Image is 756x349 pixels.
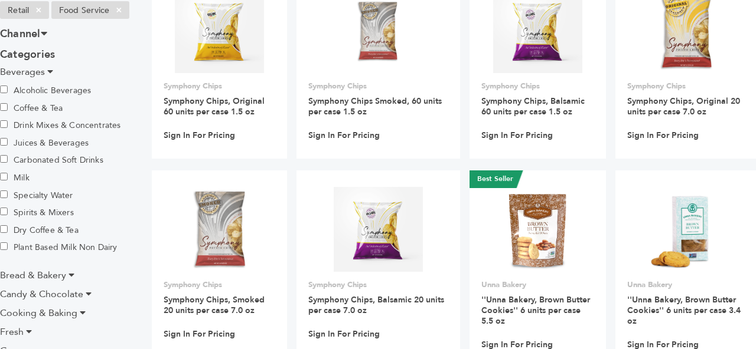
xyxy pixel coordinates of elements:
[627,279,744,290] p: Unna Bakery
[627,294,741,327] a: ''Unna Bakery, Brown Butter Cookies'' 6 units per case 3.4 oz
[164,279,275,290] p: Symphony Chips
[308,96,442,117] a: Symphony Chips Smoked, 60 units per case 1.5 oz
[627,130,699,141] a: Sign In For Pricing
[308,279,448,290] p: Symphony Chips
[51,1,129,19] li: Food Service
[481,81,595,91] p: Symphony Chips
[481,96,585,117] a: Symphony Chips, Balsamic 60 units per case 1.5 oz
[308,81,448,91] p: Symphony Chips
[308,329,380,340] a: Sign In For Pricing
[627,81,744,91] p: Symphony Chips
[308,130,380,141] a: Sign In For Pricing
[191,187,248,272] img: Symphony Chips, Smoked 20 units per case 7.0 oz
[164,329,235,340] a: Sign In For Pricing
[643,187,729,272] img: ''Unna Bakery, Brown Butter Cookies'' 6 units per case 3.4 oz
[481,294,590,327] a: ''Unna Bakery, Brown Butter Cookies'' 6 units per case 5.5 oz
[481,130,553,141] a: Sign In For Pricing
[29,3,48,17] span: ×
[109,3,129,17] span: ×
[164,294,265,316] a: Symphony Chips, Smoked 20 units per case 7.0 oz
[481,279,595,290] p: Unna Bakery
[164,130,235,141] a: Sign In For Pricing
[164,81,275,91] p: Symphony Chips
[495,187,581,272] img: ''Unna Bakery, Brown Butter Cookies'' 6 units per case 5.5 oz
[627,96,740,117] a: Symphony Chips, Original 20 units per case 7.0 oz
[164,96,265,117] a: Symphony Chips, Original 60 units per case 1.5 oz
[334,187,423,272] img: Symphony Chips, Balsamic 20 units per case 7.0 oz
[308,294,444,316] a: Symphony Chips, Balsamic 20 units per case 7.0 oz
